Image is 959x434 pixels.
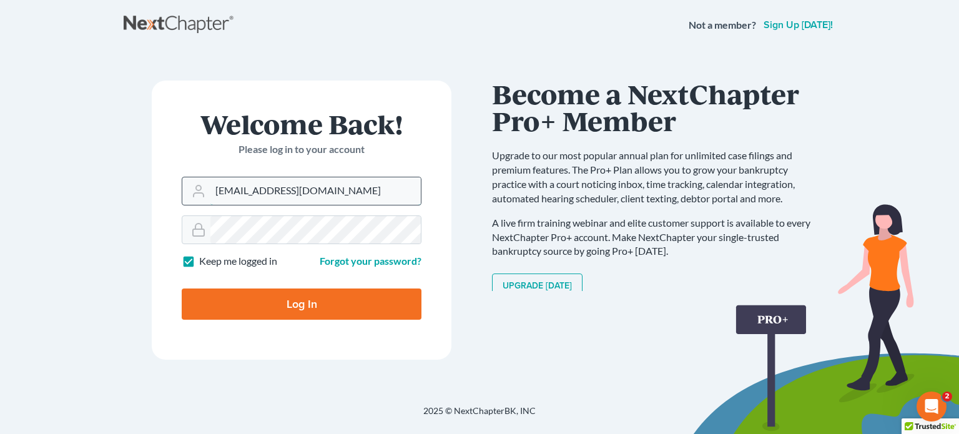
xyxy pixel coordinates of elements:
a: Forgot your password? [320,255,421,267]
label: Keep me logged in [199,254,277,269]
span: 2 [942,392,952,402]
a: Sign up [DATE]! [761,20,835,30]
div: 2025 © NextChapterBK, INC [124,405,835,427]
strong: Not a member? [689,18,756,32]
p: Please log in to your account [182,142,421,157]
input: Email Address [210,177,421,205]
iframe: Intercom live chat [917,392,947,422]
h1: Welcome Back! [182,111,421,137]
input: Log In [182,289,421,320]
p: Upgrade to our most popular annual plan for unlimited case filings and premium features. The Pro+... [492,149,823,205]
h1: Become a NextChapter Pro+ Member [492,81,823,134]
p: A live firm training webinar and elite customer support is available to every NextChapter Pro+ ac... [492,216,823,259]
a: Upgrade [DATE] [492,274,583,298]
